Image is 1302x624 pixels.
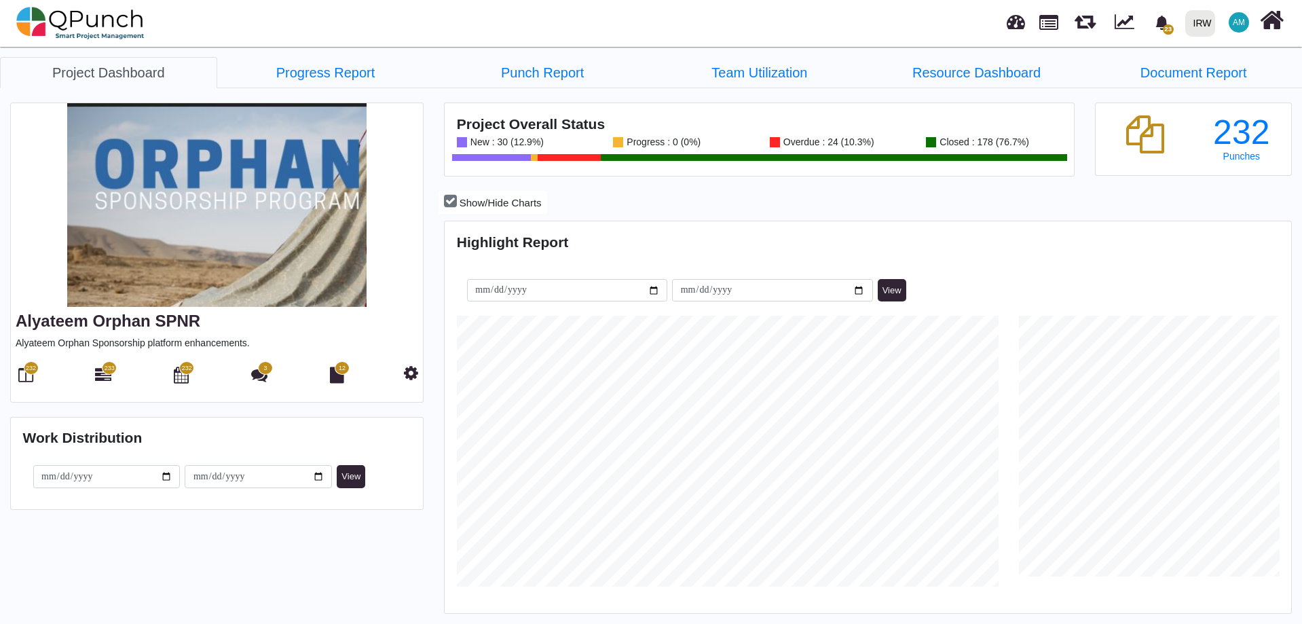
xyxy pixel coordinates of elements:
i: Punch Discussion [251,367,267,383]
span: Show/Hide Charts [460,197,542,208]
span: 3 [264,364,267,373]
a: bell fill23 [1147,1,1180,43]
span: Asad Malik [1229,12,1249,33]
p: Alyateem Orphan Sponsorship platform enhancements. [16,336,418,350]
div: Closed : 178 (76.7%) [936,137,1029,147]
div: Overdue : 24 (10.3%) [780,137,874,147]
span: Dashboard [1007,8,1025,29]
a: Team Utilization [651,57,868,88]
a: 233 [95,372,111,383]
div: Dynamic Report [1108,1,1147,45]
i: Project Settings [404,365,418,381]
span: 233 [105,364,115,373]
span: Releases [1075,7,1096,29]
i: Home [1260,7,1284,33]
span: Projects [1039,9,1058,30]
h4: Highlight Report [457,234,1280,251]
span: Punches [1223,151,1260,162]
div: Progress : 0 (0%) [623,137,701,147]
a: Progress Report [217,57,434,88]
a: Alyateem Orphan SPNR [16,312,200,330]
span: 232 [26,364,36,373]
div: New : 30 (12.9%) [467,137,544,147]
h4: Project Overall Status [457,115,1062,132]
i: Calendar [174,367,189,383]
li: Alyateem Orphan SPNR [651,57,868,88]
a: Punch Report [434,57,651,88]
span: 23 [1163,24,1174,35]
span: 232 [182,364,192,373]
button: View [337,465,365,488]
button: Show/Hide Charts [439,191,546,215]
a: 232 Punches [1204,115,1279,162]
a: Document Report [1085,57,1302,88]
svg: bell fill [1155,16,1169,30]
i: Gantt [95,367,111,383]
a: Resource Dashboard [868,57,1085,88]
button: View [878,279,906,302]
span: 12 [339,364,346,373]
div: Notification [1150,10,1174,35]
i: Document Library [330,367,344,383]
div: IRW [1193,12,1212,35]
div: 232 [1204,115,1279,149]
h4: Work Distribution [23,429,411,446]
a: IRW [1179,1,1221,45]
img: qpunch-sp.fa6292f.png [16,3,145,43]
span: AM [1233,18,1245,26]
a: AM [1221,1,1257,44]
